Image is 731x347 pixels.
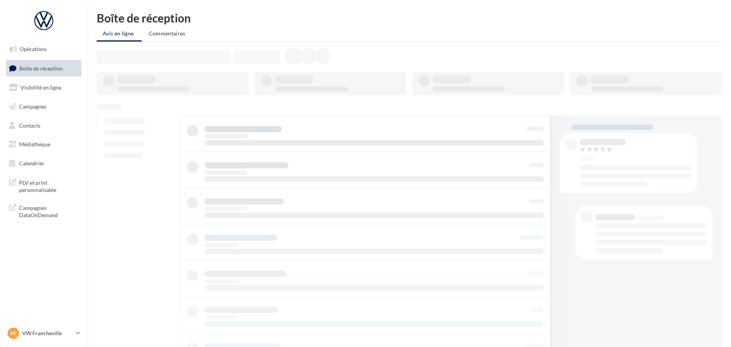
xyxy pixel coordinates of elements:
[10,329,17,337] span: VF
[19,160,45,166] span: Calendrier
[22,329,73,337] p: VW Francheville
[19,177,78,194] span: PLV et print personnalisable
[5,99,83,115] a: Campagnes
[149,30,185,37] span: Commentaires
[5,155,83,171] a: Calendrier
[5,80,83,96] a: Visibilité en ligne
[6,326,81,341] a: VF VW Francheville
[19,65,63,71] span: Boîte de réception
[19,103,46,110] span: Campagnes
[19,122,40,128] span: Contacts
[5,118,83,134] a: Contacts
[19,141,50,147] span: Médiathèque
[5,136,83,152] a: Médiathèque
[5,174,83,197] a: PLV et print personnalisable
[97,12,722,24] div: Boîte de réception
[20,46,46,52] span: Opérations
[5,41,83,57] a: Opérations
[5,200,83,222] a: Campagnes DataOnDemand
[5,60,83,77] a: Boîte de réception
[21,84,61,91] span: Visibilité en ligne
[19,203,78,219] span: Campagnes DataOnDemand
